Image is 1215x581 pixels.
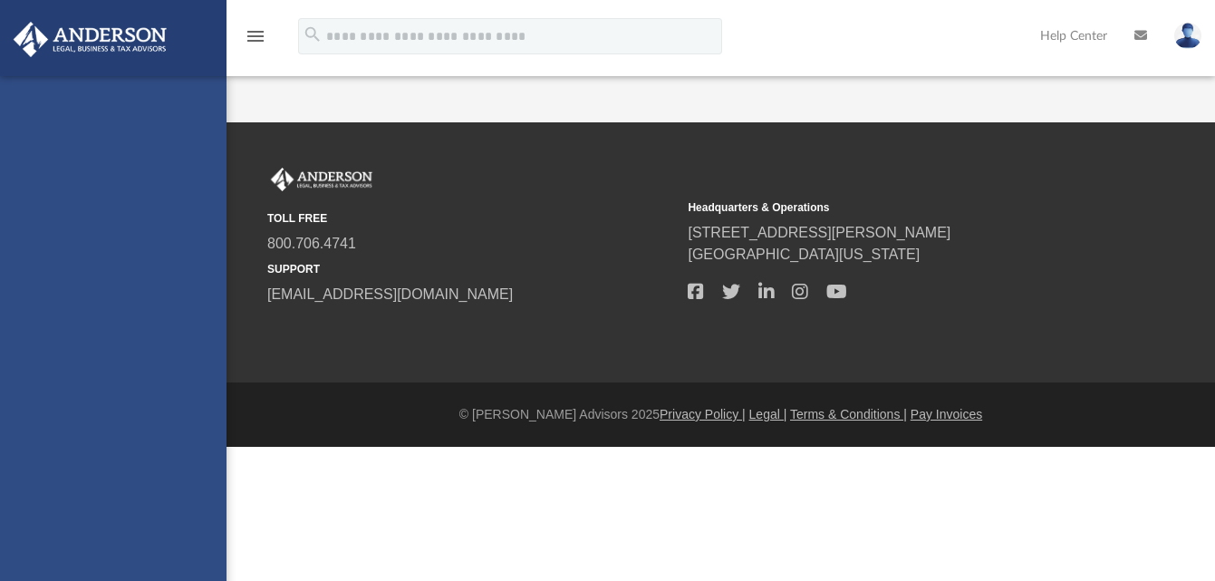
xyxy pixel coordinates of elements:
small: SUPPORT [267,261,675,277]
img: Anderson Advisors Platinum Portal [267,168,376,191]
img: User Pic [1174,23,1201,49]
img: Anderson Advisors Platinum Portal [8,22,172,57]
a: Terms & Conditions | [790,407,907,421]
a: [EMAIL_ADDRESS][DOMAIN_NAME] [267,286,513,302]
a: [STREET_ADDRESS][PERSON_NAME] [688,225,950,240]
a: Privacy Policy | [660,407,746,421]
a: [GEOGRAPHIC_DATA][US_STATE] [688,247,920,262]
small: Headquarters & Operations [688,199,1095,216]
small: TOLL FREE [267,210,675,227]
i: menu [245,25,266,47]
a: 800.706.4741 [267,236,356,251]
a: Legal | [749,407,787,421]
a: Pay Invoices [911,407,982,421]
a: menu [245,34,266,47]
i: search [303,24,323,44]
div: © [PERSON_NAME] Advisors 2025 [227,405,1215,424]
